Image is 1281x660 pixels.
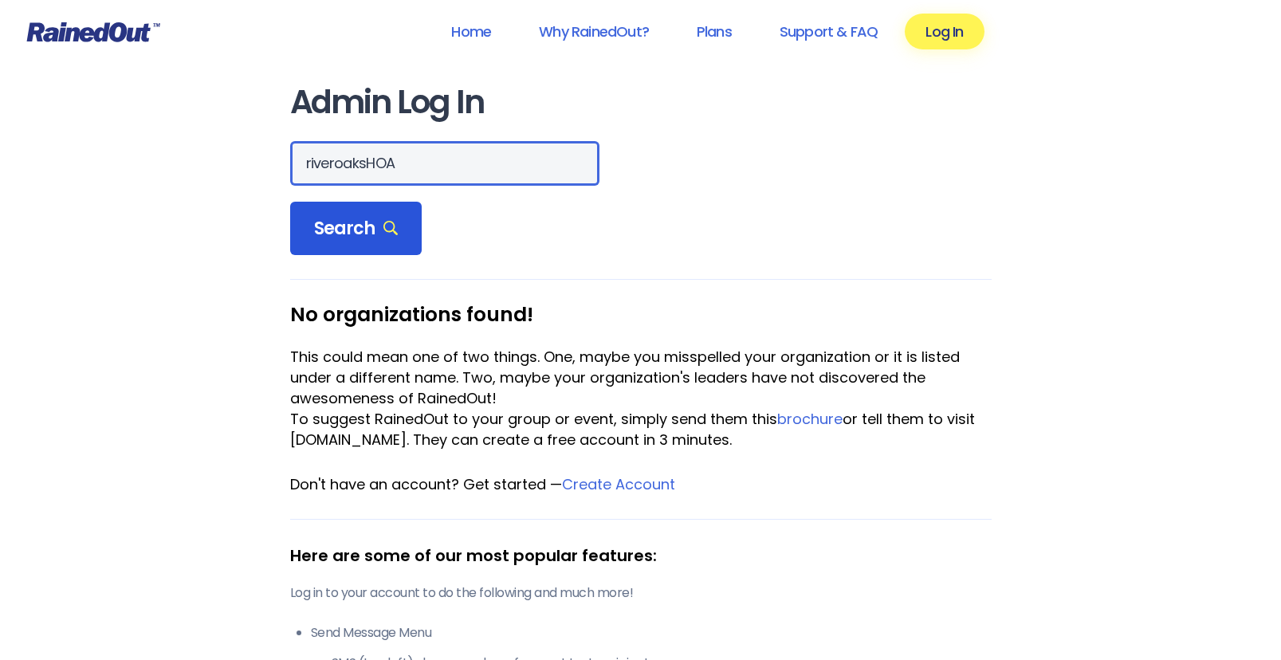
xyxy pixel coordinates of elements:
[290,544,992,568] div: Here are some of our most popular features:
[290,583,992,603] p: Log in to your account to do the following and much more!
[290,141,599,186] input: Search Orgs…
[759,14,898,49] a: Support & FAQ
[562,474,675,494] a: Create Account
[290,304,992,325] h3: No organizations found!
[905,14,984,49] a: Log In
[430,14,512,49] a: Home
[314,218,399,240] span: Search
[290,84,992,120] h1: Admin Log In
[518,14,670,49] a: Why RainedOut?
[290,347,992,409] div: This could mean one of two things. One, maybe you misspelled your organization or it is listed un...
[777,409,843,429] a: brochure
[290,409,992,450] div: To suggest RainedOut to your group or event, simply send them this or tell them to visit [DOMAIN_...
[676,14,752,49] a: Plans
[290,202,422,256] div: Search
